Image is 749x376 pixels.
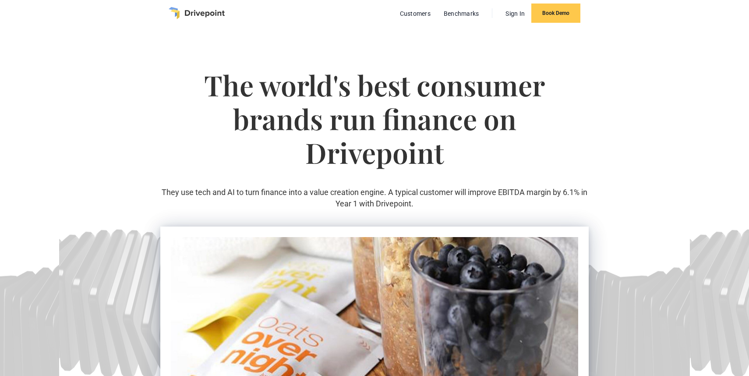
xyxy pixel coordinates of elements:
[705,334,749,376] iframe: Chat Widget
[160,187,589,209] p: They use tech and AI to turn finance into a value creation engine. A typical customer will improv...
[439,8,484,19] a: Benchmarks
[160,68,589,187] h1: The world's best consumer brands run finance on Drivepoint
[169,7,225,19] a: home
[531,4,580,23] a: Book Demo
[396,8,435,19] a: Customers
[501,8,529,19] a: Sign In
